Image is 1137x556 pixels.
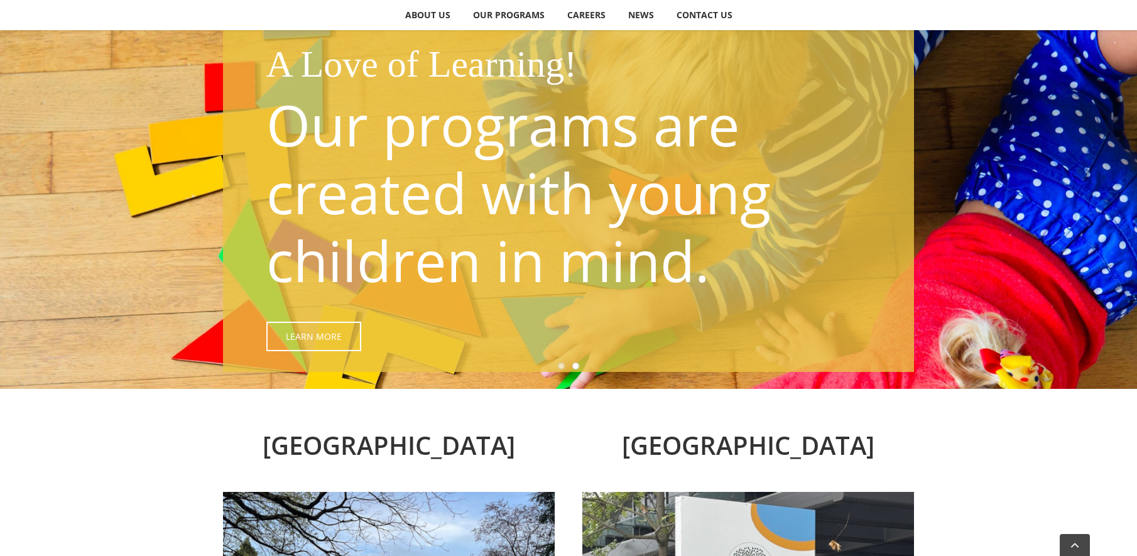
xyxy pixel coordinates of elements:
a: Learn More [266,322,361,351]
a: NEWS [617,3,665,28]
span: NEWS [628,11,654,19]
span: Learn More [286,331,342,342]
h2: [GEOGRAPHIC_DATA] [223,427,555,464]
h1: A Love of Learning! [266,38,905,90]
a: CONTACT US [665,3,743,28]
span: OUR PROGRAMS [473,11,545,19]
a: 2 [572,362,579,369]
span: ABOUT US [405,11,450,19]
p: Our programs are created with young children in mind. [266,90,878,294]
h2: [GEOGRAPHIC_DATA] [582,427,914,464]
a: Surrey [582,490,914,503]
a: OUR PROGRAMS [462,3,555,28]
a: CAREERS [556,3,616,28]
a: ABOUT US [394,3,461,28]
span: CAREERS [567,11,606,19]
a: 1 [558,362,565,369]
span: CONTACT US [677,11,732,19]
